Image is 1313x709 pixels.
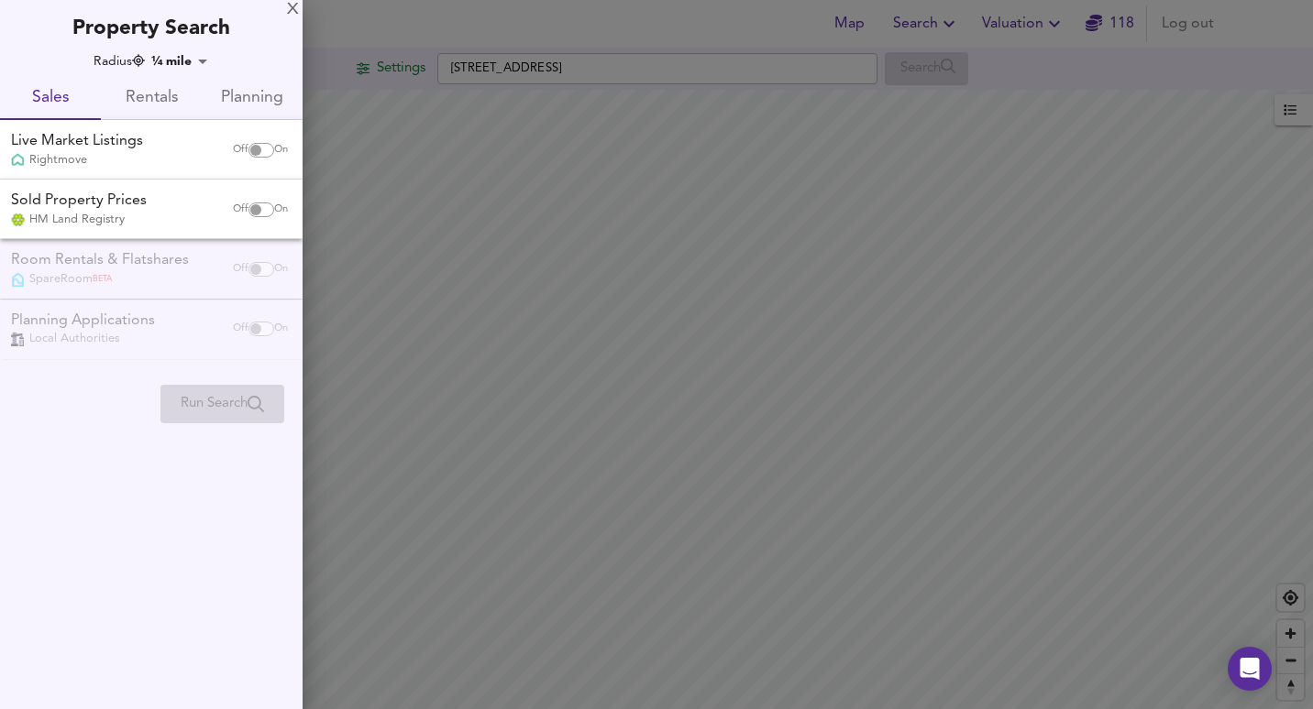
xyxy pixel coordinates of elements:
[11,131,143,152] div: Live Market Listings
[233,202,248,217] span: Off
[11,84,90,113] span: Sales
[11,213,25,226] img: Land Registry
[11,191,147,212] div: Sold Property Prices
[11,212,147,228] div: HM Land Registry
[146,52,214,71] div: ¼ mile
[274,143,288,158] span: On
[213,84,292,113] span: Planning
[233,143,248,158] span: Off
[11,153,25,169] img: Rightmove
[112,84,191,113] span: Rentals
[1228,647,1272,691] div: Open Intercom Messenger
[287,4,299,16] div: X
[11,152,143,169] div: Rightmove
[94,52,145,71] div: Radius
[274,202,288,217] span: On
[160,385,284,423] div: Please enable at least one data source to run a search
